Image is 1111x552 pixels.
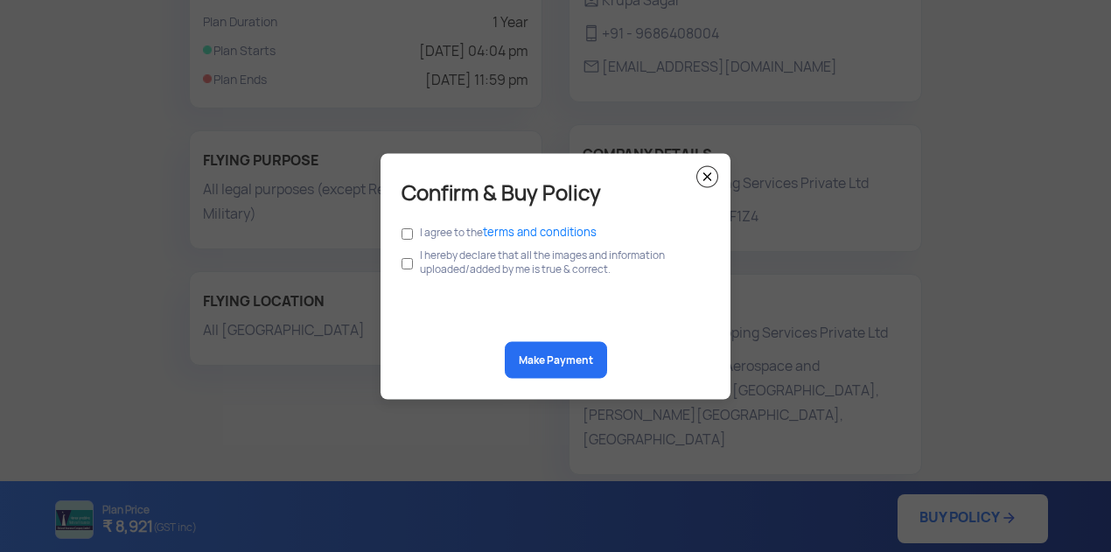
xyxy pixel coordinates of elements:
h5: Confirm & Buy Policy [402,174,709,210]
span: terms and conditions [483,224,597,239]
label: I hereby declare that all the images and information uploaded/added by me is true & correct. [420,248,702,276]
img: close [696,165,718,187]
button: Make Payment [505,341,607,378]
label: I agree to the [420,225,597,239]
